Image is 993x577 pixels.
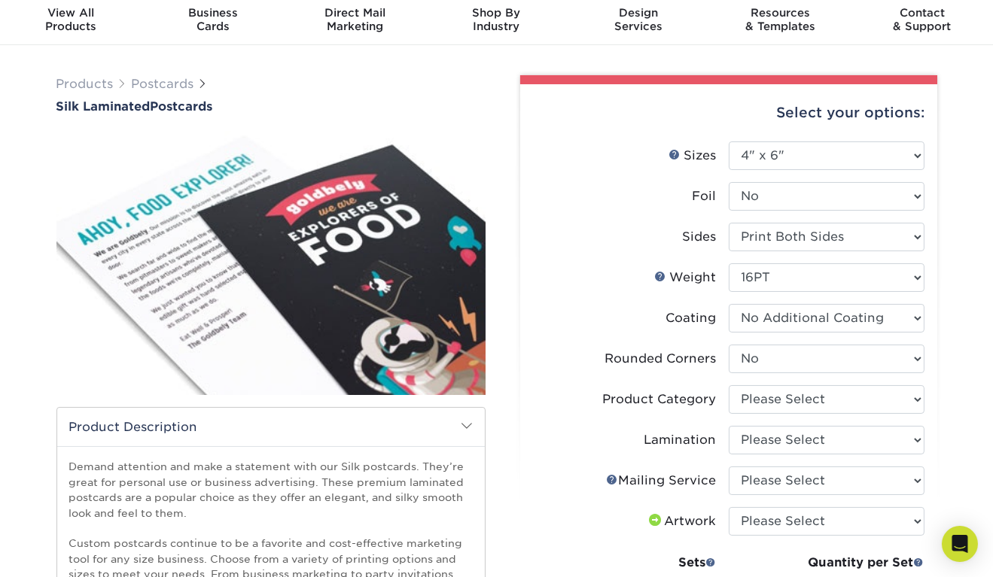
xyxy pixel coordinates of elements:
[56,77,114,91] a: Products
[693,187,717,205] div: Foil
[57,408,485,446] h2: Product Description
[56,115,486,411] img: Silk Laminated 01
[683,228,717,246] div: Sides
[425,6,567,20] span: Shop By
[142,6,283,20] span: Business
[56,99,486,114] h1: Postcards
[666,309,717,327] div: Coating
[605,350,717,368] div: Rounded Corners
[851,6,993,20] span: Contact
[647,512,717,530] div: Artwork
[669,147,717,165] div: Sizes
[851,6,993,33] div: & Support
[709,6,851,20] span: Resources
[56,99,486,114] a: Silk LaminatedPostcards
[532,84,925,141] div: Select your options:
[568,6,709,20] span: Design
[56,99,151,114] span: Silk Laminated
[709,6,851,33] div: & Templates
[132,77,194,91] a: Postcards
[607,472,717,490] div: Mailing Service
[644,431,717,449] div: Lamination
[603,390,717,408] div: Product Category
[942,526,978,562] div: Open Intercom Messenger
[142,6,283,33] div: Cards
[655,269,717,287] div: Weight
[425,6,567,33] div: Industry
[596,554,717,572] div: Sets
[284,6,425,20] span: Direct Mail
[284,6,425,33] div: Marketing
[729,554,924,572] div: Quantity per Set
[568,6,709,33] div: Services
